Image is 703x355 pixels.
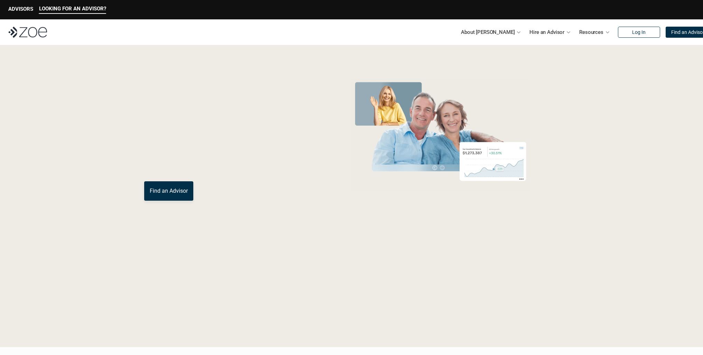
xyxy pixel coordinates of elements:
[349,79,533,191] img: Zoe Financial Hero Image
[632,29,646,35] p: Log In
[144,76,298,103] span: Grow Your Wealth
[17,289,686,314] p: Loremipsum: *DolOrsi Ametconsecte adi Eli Seddoeius tem inc utlaboreet. Dol 0387 MagNaal Enimadmi...
[618,27,660,38] a: Log In
[144,156,323,173] p: You deserve an advisor you can trust. [PERSON_NAME], hire, and invest with vetted, fiduciary, fin...
[144,181,193,201] a: Find an Advisor
[461,27,515,37] p: About [PERSON_NAME]
[39,6,106,12] p: LOOKING FOR AN ADVISOR?
[579,27,603,37] p: Resources
[529,27,564,37] p: Hire an Advisor
[8,6,33,12] p: ADVISORS
[345,195,537,199] em: The information in the visuals above is for illustrative purposes only and does not represent an ...
[144,100,284,149] span: with a Financial Advisor
[150,188,188,194] p: Find an Advisor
